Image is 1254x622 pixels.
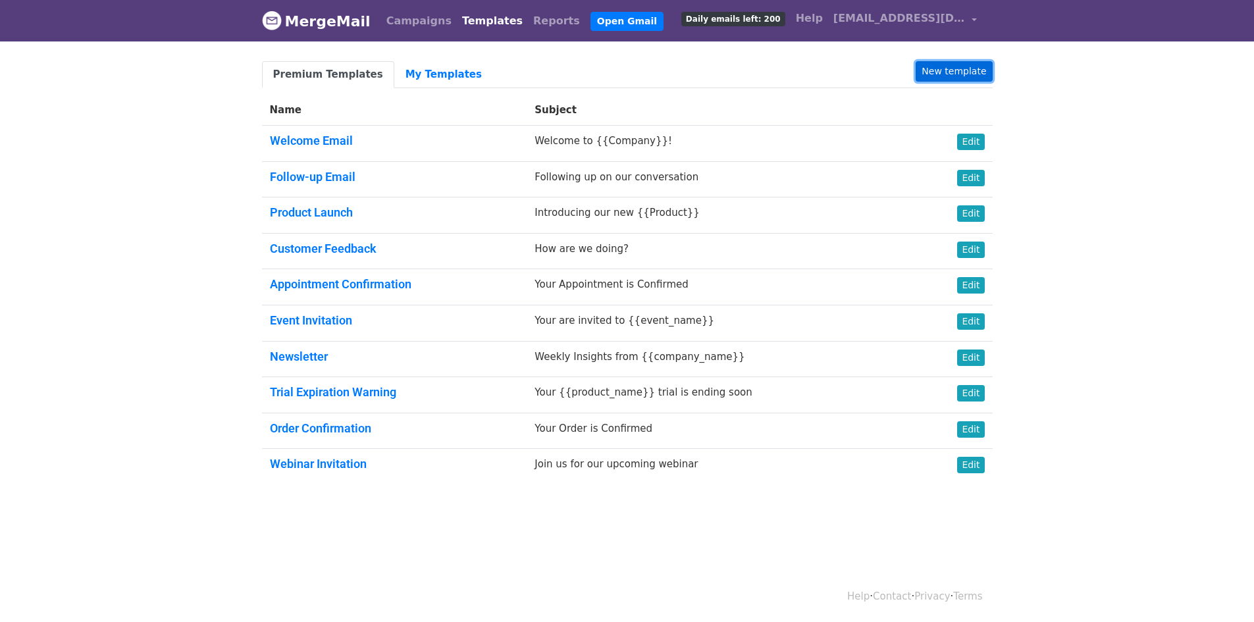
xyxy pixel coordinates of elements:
span: Daily emails left: 200 [681,12,785,26]
a: Edit [957,134,984,150]
span: [EMAIL_ADDRESS][DOMAIN_NAME] [833,11,965,26]
a: Open Gmail [590,12,664,31]
a: Privacy [914,590,950,602]
a: Trial Expiration Warning [270,385,396,399]
a: Edit [957,385,984,402]
a: Event Invitation [270,313,352,327]
a: Edit [957,205,984,222]
img: MergeMail logo [262,11,282,30]
a: Help [791,5,828,32]
a: Campaigns [381,8,457,34]
a: Edit [957,170,984,186]
a: Edit [957,242,984,258]
td: Your {{product_name}} trial is ending soon [527,377,920,413]
td: Your Order is Confirmed [527,413,920,449]
a: Templates [457,8,528,34]
td: Your are invited to {{event_name}} [527,305,920,341]
td: Following up on our conversation [527,161,920,197]
a: Order Confirmation [270,421,371,435]
th: Name [262,95,527,126]
a: Appointment Confirmation [270,277,411,291]
a: Edit [957,277,984,294]
a: Webinar Invitation [270,457,367,471]
a: Edit [957,421,984,438]
td: Welcome to {{Company}}! [527,126,920,162]
td: Join us for our upcoming webinar [527,449,920,484]
a: Daily emails left: 200 [676,5,791,32]
a: MergeMail [262,7,371,35]
td: Introducing our new {{Product}} [527,197,920,234]
td: How are we doing? [527,233,920,269]
a: Edit [957,313,984,330]
a: My Templates [394,61,493,88]
a: Help [847,590,870,602]
a: Premium Templates [262,61,394,88]
a: Welcome Email [270,134,353,147]
a: Edit [957,350,984,366]
a: Follow-up Email [270,170,355,184]
a: New template [916,61,992,82]
a: Contact [873,590,911,602]
td: Weekly Insights from {{company_name}} [527,341,920,377]
a: [EMAIL_ADDRESS][DOMAIN_NAME] [828,5,982,36]
a: Product Launch [270,205,353,219]
th: Subject [527,95,920,126]
a: Terms [953,590,982,602]
a: Newsletter [270,350,328,363]
td: Your Appointment is Confirmed [527,269,920,305]
a: Reports [528,8,585,34]
a: Customer Feedback [270,242,377,255]
a: Edit [957,457,984,473]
